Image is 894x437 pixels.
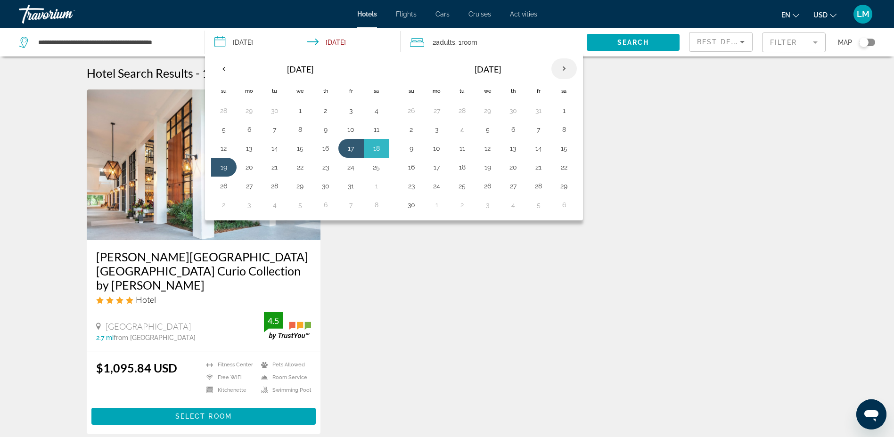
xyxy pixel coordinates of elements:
[237,58,364,81] th: [DATE]
[852,38,875,47] button: Toggle map
[202,373,256,381] li: Free WiFi
[455,179,470,193] button: Day 25
[202,386,256,394] li: Kitchenette
[256,361,311,369] li: Pets Allowed
[216,104,231,117] button: Day 28
[369,161,384,174] button: Day 25
[480,123,495,136] button: Day 5
[429,142,444,155] button: Day 10
[216,198,231,211] button: Day 2
[96,250,312,292] a: [PERSON_NAME][GEOGRAPHIC_DATA] [GEOGRAPHIC_DATA] Curio Collection by [PERSON_NAME]
[557,104,572,117] button: Day 1
[202,361,256,369] li: Fitness Center
[455,142,470,155] button: Day 11
[96,334,114,341] span: 2.7 mi
[318,161,333,174] button: Day 23
[429,198,444,211] button: Day 1
[587,34,680,51] button: Search
[242,179,257,193] button: Day 27
[404,123,419,136] button: Day 2
[106,321,191,332] span: [GEOGRAPHIC_DATA]
[293,142,308,155] button: Day 15
[424,58,551,81] th: [DATE]
[242,123,257,136] button: Day 6
[264,315,283,326] div: 4.5
[781,11,790,19] span: en
[557,123,572,136] button: Day 8
[369,198,384,211] button: Day 8
[256,386,311,394] li: Swimming Pool
[91,408,316,425] button: Select Room
[404,142,419,155] button: Day 9
[242,161,257,174] button: Day 20
[318,179,333,193] button: Day 30
[344,104,359,117] button: Day 3
[96,294,312,305] div: 4 star Hotel
[435,10,450,18] a: Cars
[267,198,282,211] button: Day 4
[506,104,521,117] button: Day 30
[781,8,799,22] button: Change language
[813,8,837,22] button: Change currency
[216,123,231,136] button: Day 5
[697,38,746,46] span: Best Deals
[318,142,333,155] button: Day 16
[531,198,546,211] button: Day 5
[357,10,377,18] span: Hotels
[404,104,419,117] button: Day 26
[762,32,826,53] button: Filter
[506,123,521,136] button: Day 6
[480,142,495,155] button: Day 12
[318,104,333,117] button: Day 2
[531,142,546,155] button: Day 14
[436,39,455,46] span: Adults
[557,142,572,155] button: Day 15
[557,198,572,211] button: Day 6
[429,123,444,136] button: Day 3
[510,10,537,18] a: Activities
[506,161,521,174] button: Day 20
[429,104,444,117] button: Day 27
[401,28,587,57] button: Travelers: 2 adults, 0 children
[256,373,311,381] li: Room Service
[196,66,200,80] span: -
[813,11,828,19] span: USD
[91,410,316,421] a: Select Room
[344,179,359,193] button: Day 31
[318,198,333,211] button: Day 6
[344,198,359,211] button: Day 7
[264,312,311,340] img: trustyou-badge.svg
[480,198,495,211] button: Day 3
[404,161,419,174] button: Day 16
[455,198,470,211] button: Day 2
[506,198,521,211] button: Day 4
[429,179,444,193] button: Day 24
[87,89,321,240] img: Hotel image
[293,104,308,117] button: Day 1
[114,334,196,341] span: from [GEOGRAPHIC_DATA]
[480,179,495,193] button: Day 26
[557,179,572,193] button: Day 29
[175,413,232,420] span: Select Room
[404,179,419,193] button: Day 23
[242,142,257,155] button: Day 13
[856,399,886,429] iframe: Button to launch messaging window
[455,123,470,136] button: Day 4
[468,10,491,18] a: Cruises
[267,123,282,136] button: Day 7
[506,179,521,193] button: Day 27
[697,36,745,48] mat-select: Sort by
[87,66,193,80] h1: Hotel Search Results
[455,104,470,117] button: Day 28
[242,104,257,117] button: Day 29
[506,142,521,155] button: Day 13
[344,142,359,155] button: Day 17
[617,39,649,46] span: Search
[551,58,577,80] button: Next month
[344,123,359,136] button: Day 10
[344,161,359,174] button: Day 24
